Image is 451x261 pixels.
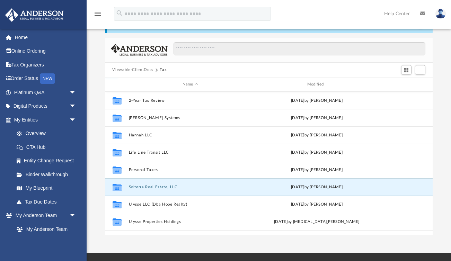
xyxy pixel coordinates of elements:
[3,8,66,22] img: Anderson Advisors Platinum Portal
[10,168,87,181] a: Binder Walkthrough
[129,150,252,155] button: Life Line Transit LLC
[10,140,87,154] a: CTA Hub
[5,44,87,58] a: Online Ordering
[10,127,87,141] a: Overview
[5,209,83,223] a: My Anderson Teamarrow_drop_down
[112,67,153,73] button: Viewable-ClientDocs
[94,13,102,18] a: menu
[10,195,87,209] a: Tax Due Dates
[69,209,83,223] span: arrow_drop_down
[5,58,87,72] a: Tax Organizers
[129,168,252,172] button: Personal Taxes
[108,81,125,88] div: id
[174,42,425,55] input: Search files and folders
[129,133,252,137] button: Hannah LLC
[415,65,425,75] button: Add
[255,132,378,138] div: [DATE] by [PERSON_NAME]
[10,181,83,195] a: My Blueprint
[69,85,83,100] span: arrow_drop_down
[5,85,87,99] a: Platinum Q&Aarrow_drop_down
[255,201,378,207] div: [DATE] by [PERSON_NAME]
[255,97,378,103] div: [DATE] by [PERSON_NAME]
[291,185,304,189] span: [DATE]
[69,113,83,127] span: arrow_drop_down
[255,166,378,173] div: [DATE] by [PERSON_NAME]
[5,99,87,113] a: Digital Productsarrow_drop_down
[129,185,252,189] button: Solterra Real Estate, LLC
[129,219,252,224] button: Ulysse Properties Holdings
[435,9,446,19] img: User Pic
[255,81,378,88] div: Modified
[69,99,83,114] span: arrow_drop_down
[10,222,80,236] a: My Anderson Team
[10,236,83,250] a: Anderson System
[255,184,378,190] div: by [PERSON_NAME]
[160,67,167,73] button: Tax
[401,65,412,75] button: Switch to Grid View
[116,9,123,17] i: search
[129,98,252,103] button: 2-Year Tax Review
[5,72,87,86] a: Order StatusNEW
[5,30,87,44] a: Home
[128,81,252,88] div: Name
[5,113,87,127] a: My Entitiesarrow_drop_down
[255,218,378,225] div: [DATE] by [MEDICAL_DATA][PERSON_NAME]
[94,10,102,18] i: menu
[129,116,252,120] button: [PERSON_NAME] Systems
[255,149,378,155] div: [DATE] by [PERSON_NAME]
[10,154,87,168] a: Entity Change Request
[129,202,252,207] button: Ulysse LLC (Dba Hope Realty)
[381,81,430,88] div: id
[40,73,55,84] div: NEW
[255,115,378,121] div: [DATE] by [PERSON_NAME]
[105,92,433,235] div: grid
